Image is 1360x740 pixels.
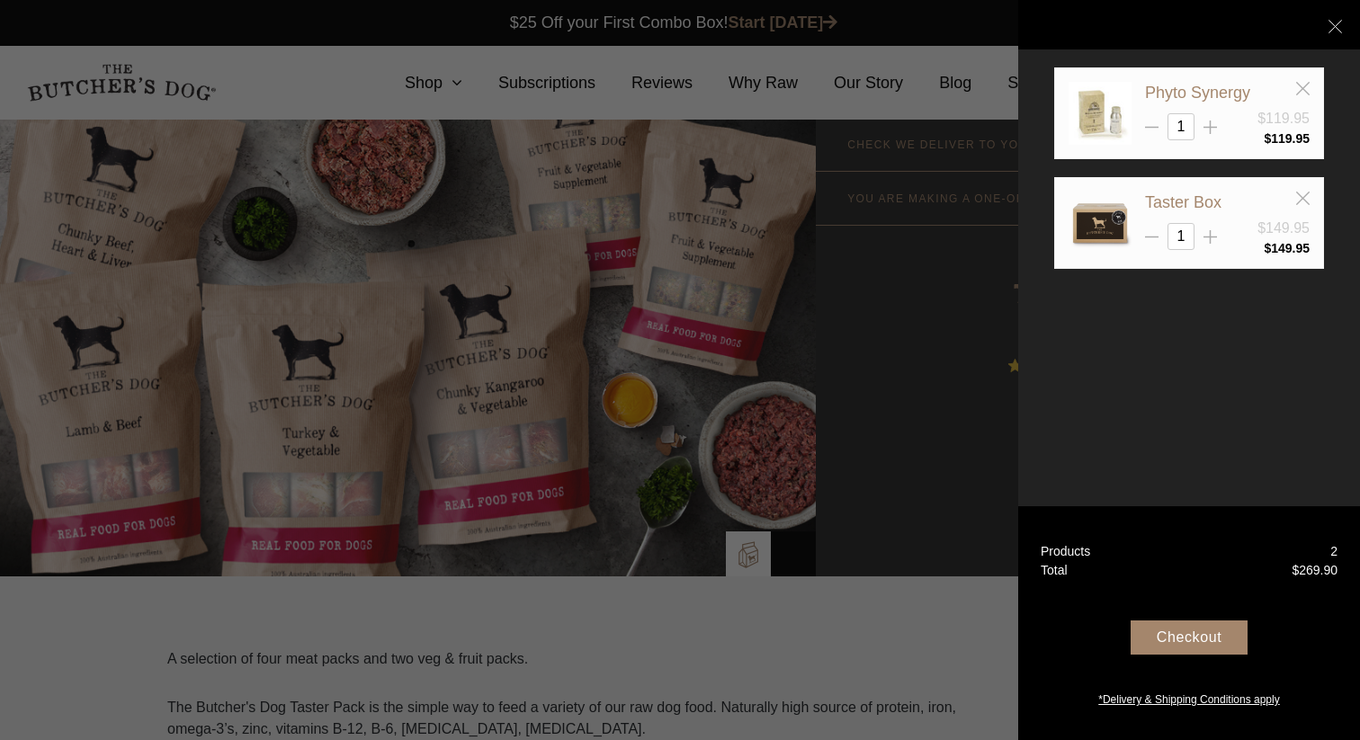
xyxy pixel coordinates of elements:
div: Total [1041,561,1068,580]
img: Taster Box [1069,192,1132,254]
span: $ [1264,131,1271,146]
a: Products 2 Total $269.90 Checkout [1018,506,1360,740]
a: Taster Box [1145,193,1221,211]
div: Checkout [1131,620,1248,655]
div: $149.95 [1257,218,1310,239]
span: $ [1264,241,1271,255]
span: $ [1292,563,1299,577]
div: 2 [1330,542,1338,561]
div: Products [1041,542,1090,561]
a: *Delivery & Shipping Conditions apply [1018,687,1360,708]
bdi: 149.95 [1264,241,1310,255]
a: Phyto Synergy [1145,84,1250,102]
img: Phyto Synergy [1069,82,1132,145]
bdi: 119.95 [1264,131,1310,146]
div: $119.95 [1257,108,1310,129]
bdi: 269.90 [1292,563,1338,577]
